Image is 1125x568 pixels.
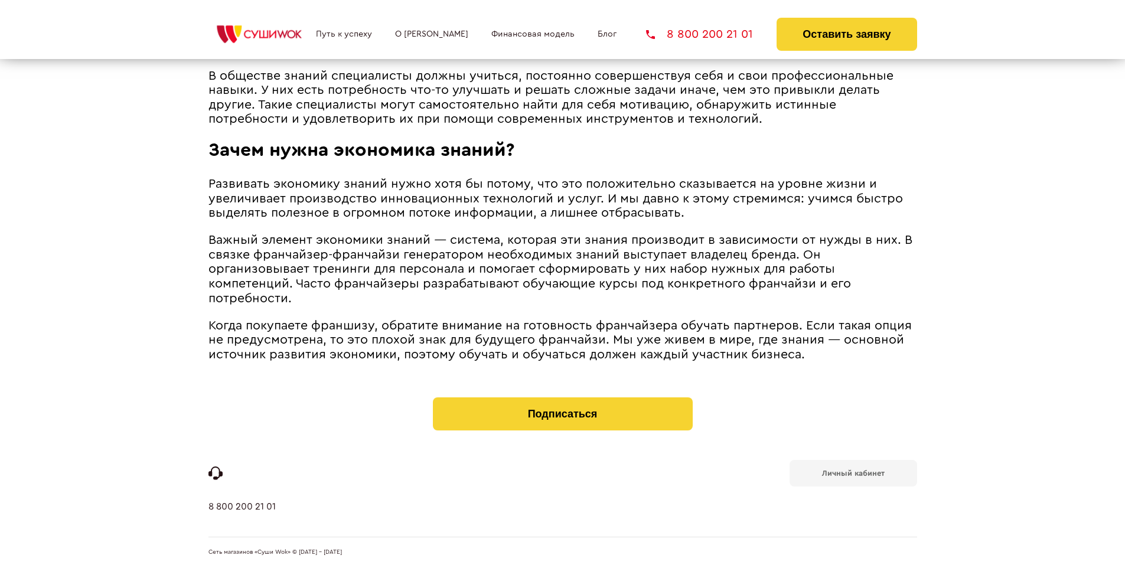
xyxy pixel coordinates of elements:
a: Блог [598,30,617,39]
span: Важный элемент экономики знаний ― система, которая эти знания производит в зависимости от нужды в... [208,234,912,304]
a: 8 800 200 21 01 [208,501,276,537]
button: Оставить заявку [777,18,917,51]
b: Личный кабинет [822,469,885,477]
a: Финансовая модель [491,30,575,39]
span: Развивать экономику знаний нужно хотя бы потому, что это положительно сказывается на уровне жизни... [208,178,903,219]
span: Сеть магазинов «Суши Wok» © [DATE] - [DATE] [208,549,342,556]
button: Подписаться [433,397,693,430]
span: 8 800 200 21 01 [667,28,753,40]
span: Зачем нужна экономика знаний? [208,141,515,159]
a: 8 800 200 21 01 [646,28,753,40]
a: О [PERSON_NAME] [395,30,468,39]
span: В обществе знаний специалисты должны учиться, постоянно совершенствуя себя и свои профессиональны... [208,70,894,126]
a: Личный кабинет [790,460,917,487]
span: Когда покупаете франшизу, обратите внимание на готовность франчайзера обучать партнеров. Если так... [208,319,912,361]
a: Путь к успеху [316,30,372,39]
